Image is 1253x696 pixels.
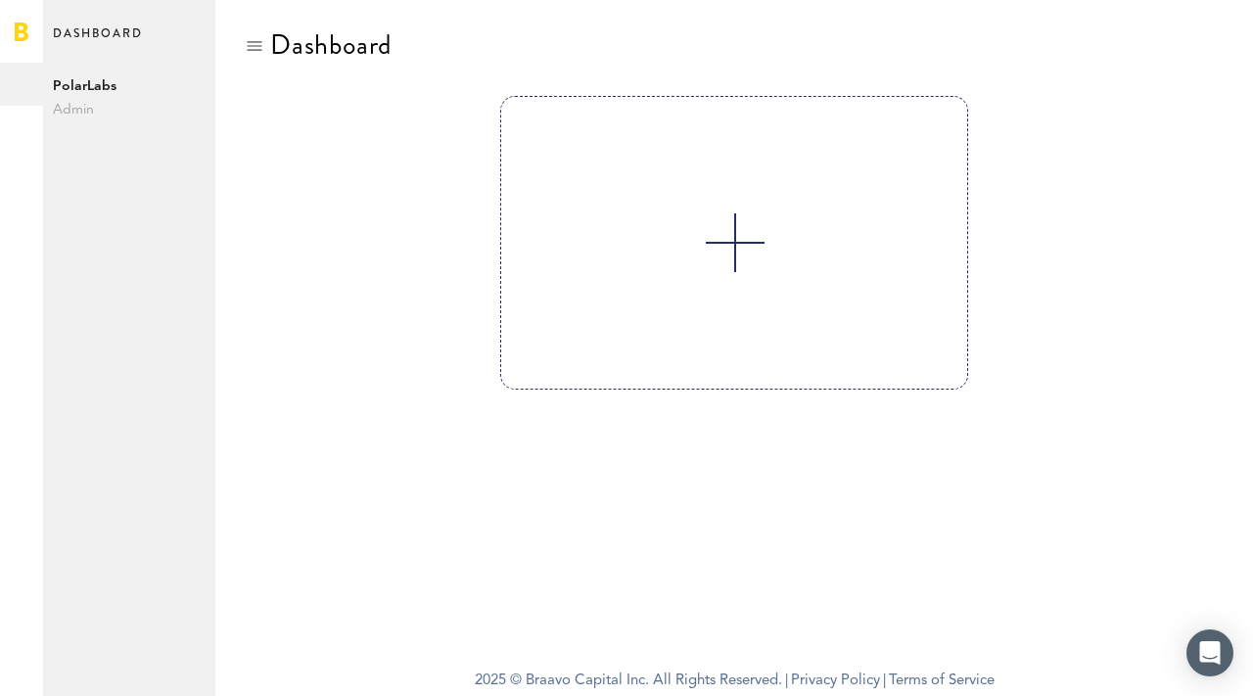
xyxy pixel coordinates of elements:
a: Terms of Service [889,673,995,688]
span: Admin [53,98,206,121]
div: Open Intercom Messenger [1186,629,1233,676]
span: PolarLabs [53,74,206,98]
span: Dashboard [53,22,143,63]
div: Dashboard [270,29,392,61]
a: Privacy Policy [791,673,880,688]
span: 2025 © Braavo Capital Inc. All Rights Reserved. [475,667,782,696]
